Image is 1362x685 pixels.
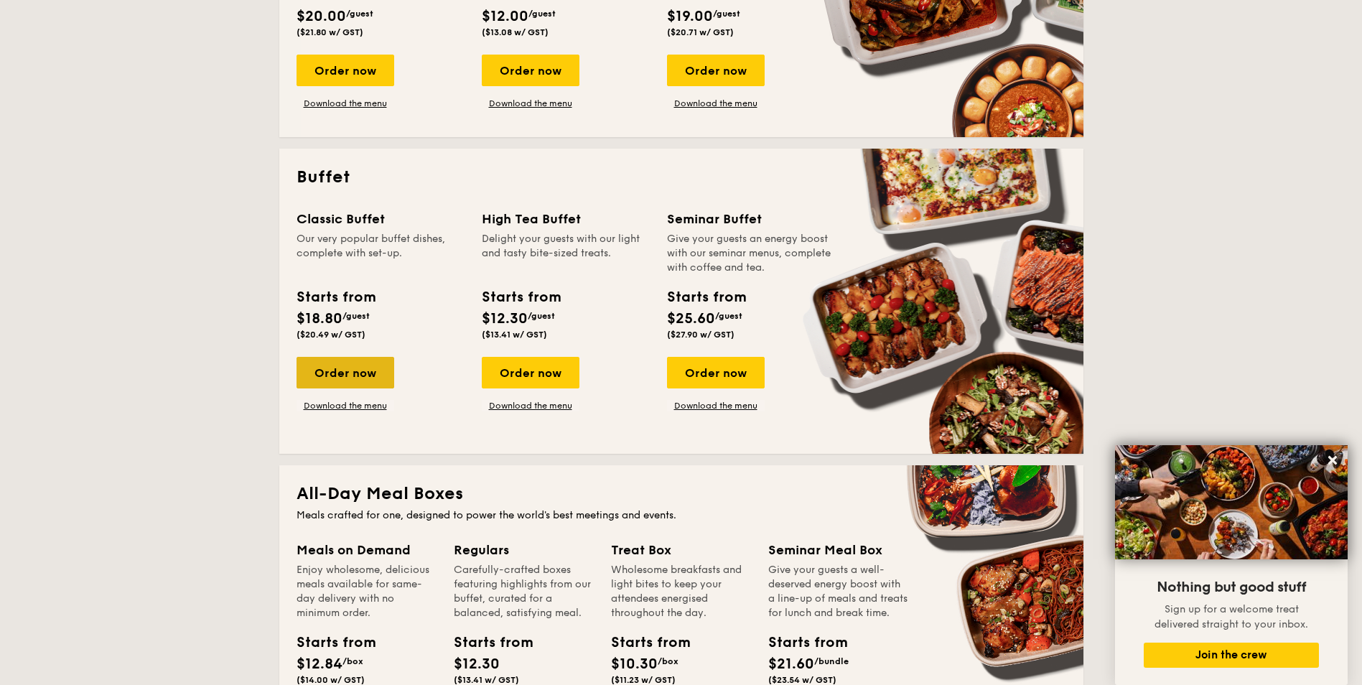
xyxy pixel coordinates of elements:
a: Download the menu [297,98,394,109]
span: ($21.80 w/ GST) [297,27,363,37]
div: Carefully-crafted boxes featuring highlights from our buffet, curated for a balanced, satisfying ... [454,563,594,620]
div: Starts from [297,632,361,653]
div: Starts from [667,286,745,308]
div: Starts from [454,632,518,653]
a: Download the menu [667,400,765,411]
span: ($14.00 w/ GST) [297,675,365,685]
span: ($13.08 w/ GST) [482,27,549,37]
div: Order now [482,55,579,86]
div: High Tea Buffet [482,209,650,229]
div: Delight your guests with our light and tasty bite-sized treats. [482,232,650,275]
span: /guest [713,9,740,19]
div: Wholesome breakfasts and light bites to keep your attendees energised throughout the day. [611,563,751,620]
span: $19.00 [667,8,713,25]
span: $12.84 [297,656,342,673]
a: Download the menu [297,400,394,411]
div: Seminar Buffet [667,209,835,229]
div: Order now [482,357,579,388]
span: ($20.71 w/ GST) [667,27,734,37]
span: $12.30 [482,310,528,327]
div: Treat Box [611,540,751,560]
span: $12.30 [454,656,500,673]
span: $20.00 [297,8,346,25]
div: Order now [297,357,394,388]
span: Nothing but good stuff [1157,579,1306,596]
img: DSC07876-Edit02-Large.jpeg [1115,445,1348,559]
span: ($13.41 w/ GST) [482,330,547,340]
span: /box [342,656,363,666]
span: /guest [346,9,373,19]
span: $21.60 [768,656,814,673]
div: Order now [667,357,765,388]
div: Starts from [768,632,833,653]
div: Give your guests an energy boost with our seminar menus, complete with coffee and tea. [667,232,835,275]
a: Download the menu [482,400,579,411]
span: /bundle [814,656,849,666]
span: ($23.54 w/ GST) [768,675,836,685]
div: Order now [667,55,765,86]
span: ($20.49 w/ GST) [297,330,365,340]
span: /guest [528,311,555,321]
button: Join the crew [1144,643,1319,668]
span: /guest [528,9,556,19]
div: Order now [297,55,394,86]
button: Close [1321,449,1344,472]
div: Starts from [297,286,375,308]
div: Classic Buffet [297,209,465,229]
span: $18.80 [297,310,342,327]
div: Our very popular buffet dishes, complete with set-up. [297,232,465,275]
div: Meals on Demand [297,540,437,560]
a: Download the menu [667,98,765,109]
div: Seminar Meal Box [768,540,908,560]
h2: Buffet [297,166,1066,189]
span: Sign up for a welcome treat delivered straight to your inbox. [1155,603,1308,630]
div: Regulars [454,540,594,560]
span: ($27.90 w/ GST) [667,330,734,340]
span: ($11.23 w/ GST) [611,675,676,685]
span: /guest [715,311,742,321]
span: $10.30 [611,656,658,673]
div: Enjoy wholesome, delicious meals available for same-day delivery with no minimum order. [297,563,437,620]
span: $12.00 [482,8,528,25]
h2: All-Day Meal Boxes [297,483,1066,505]
div: Give your guests a well-deserved energy boost with a line-up of meals and treats for lunch and br... [768,563,908,620]
span: /guest [342,311,370,321]
div: Meals crafted for one, designed to power the world's best meetings and events. [297,508,1066,523]
a: Download the menu [482,98,579,109]
span: ($13.41 w/ GST) [454,675,519,685]
div: Starts from [482,286,560,308]
span: /box [658,656,678,666]
div: Starts from [611,632,676,653]
span: $25.60 [667,310,715,327]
